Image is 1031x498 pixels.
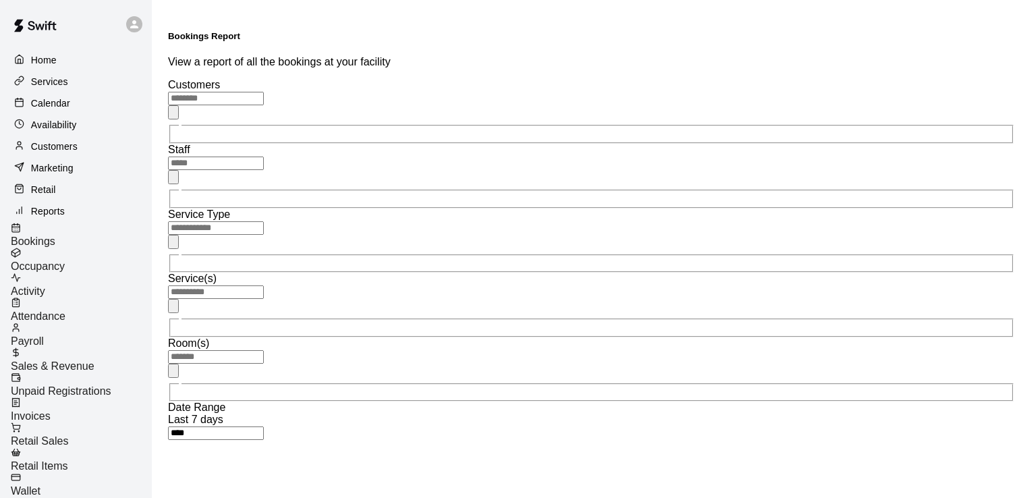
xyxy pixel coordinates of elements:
[11,223,152,248] a: Bookings
[11,485,40,497] span: Wallet
[11,410,51,422] span: Invoices
[11,115,141,135] a: Availability
[11,335,44,347] span: Payroll
[31,161,74,175] p: Marketing
[11,260,65,272] span: Occupancy
[11,248,152,273] a: Occupancy
[11,422,152,447] a: Retail Sales
[11,435,68,447] span: Retail Sales
[11,348,152,372] a: Sales & Revenue
[11,298,152,323] a: Attendance
[11,360,94,372] span: Sales & Revenue
[31,118,77,132] p: Availability
[31,75,68,88] p: Services
[11,93,141,113] a: Calendar
[168,364,179,378] button: Open
[11,179,141,200] a: Retail
[168,56,1015,68] p: View a report of all the bookings at your facility
[168,402,225,413] span: Date Range
[11,310,65,322] span: Attendance
[11,50,141,70] a: Home
[31,96,70,110] p: Calendar
[168,235,179,249] button: Open
[168,105,179,119] button: Open
[11,372,152,397] a: Unpaid Registrations
[168,31,1015,41] h5: Bookings Report
[168,299,179,313] button: Open
[11,236,55,247] span: Bookings
[11,72,141,92] a: Services
[31,204,65,218] p: Reports
[11,397,152,422] a: Invoices
[11,447,152,472] a: Retail Items
[168,273,217,284] span: Service(s)
[11,201,141,221] a: Reports
[168,79,220,90] span: Customers
[31,183,56,196] p: Retail
[168,337,209,349] span: Room(s)
[11,158,141,178] a: Marketing
[11,136,141,157] a: Customers
[168,170,179,184] button: Open
[168,209,230,220] span: Service Type
[168,144,190,155] span: Staff
[11,285,45,297] span: Activity
[31,140,78,153] p: Customers
[31,53,57,67] p: Home
[11,460,67,472] span: Retail Items
[11,385,111,397] span: Unpaid Registrations
[11,323,152,348] a: Payroll
[11,273,152,298] a: Activity
[168,414,1015,426] div: Last 7 days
